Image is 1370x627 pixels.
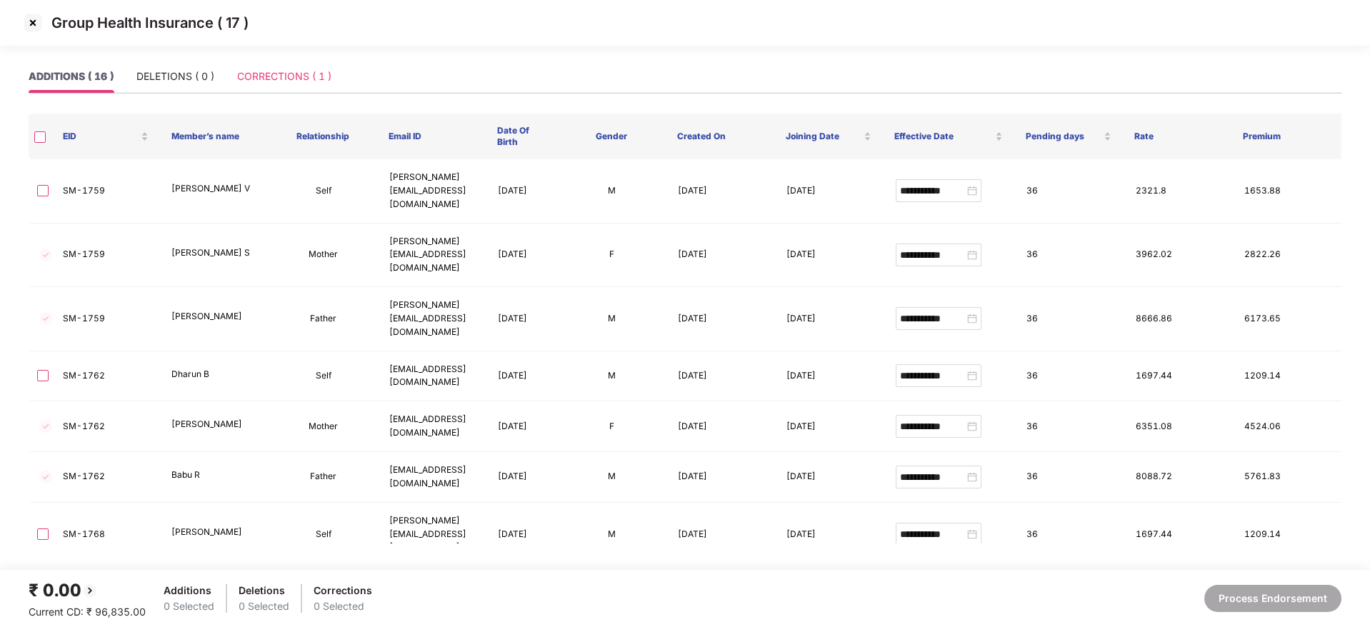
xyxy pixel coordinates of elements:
td: [EMAIL_ADDRESS][DOMAIN_NAME] [378,452,486,503]
td: SM-1762 [51,401,160,452]
td: [DATE] [775,401,884,452]
th: Date Of Birth [486,114,557,159]
td: [DATE] [775,224,884,288]
td: [EMAIL_ADDRESS][DOMAIN_NAME] [378,401,486,452]
td: 6351.08 [1124,401,1233,452]
img: svg+xml;base64,PHN2ZyBpZD0iVGljay0zMngzMiIgeG1sbnM9Imh0dHA6Ly93d3cudzMub3JnLzIwMDAvc3ZnIiB3aWR0aD... [37,310,54,327]
td: 8666.86 [1124,287,1233,351]
td: [DATE] [486,452,558,503]
td: [DATE] [486,159,558,224]
td: [DATE] [486,503,558,567]
p: [PERSON_NAME] V [171,182,257,196]
td: M [558,452,666,503]
td: [DATE] [666,224,775,288]
th: Pending days [1014,114,1123,159]
td: M [558,351,666,402]
td: 8088.72 [1124,452,1233,503]
td: [DATE] [775,159,884,224]
img: svg+xml;base64,PHN2ZyBpZD0iQ3Jvc3MtMzJ4MzIiIHhtbG5zPSJodHRwOi8vd3d3LnczLm9yZy8yMDAwL3N2ZyIgd2lkdG... [21,11,44,34]
img: svg+xml;base64,PHN2ZyBpZD0iQmFjay0yMHgyMCIgeG1sbnM9Imh0dHA6Ly93d3cudzMub3JnLzIwMDAvc3ZnIiB3aWR0aD... [81,582,99,599]
p: Dharun B [171,368,257,381]
td: SM-1759 [51,159,160,224]
p: Group Health Insurance ( 17 ) [51,14,249,31]
td: [DATE] [775,503,884,567]
td: SM-1768 [51,503,160,567]
td: [DATE] [666,351,775,402]
p: [PERSON_NAME] [171,526,257,539]
p: [PERSON_NAME] S [171,246,257,260]
td: 5761.83 [1233,452,1341,503]
th: Member’s name [160,114,269,159]
td: Father [269,452,377,503]
td: [PERSON_NAME][EMAIL_ADDRESS][DOMAIN_NAME] [378,224,486,288]
td: 36 [1015,224,1124,288]
p: [PERSON_NAME] [171,310,257,323]
td: 2321.8 [1124,159,1233,224]
th: Effective Date [883,114,1014,159]
div: Deletions [239,583,289,598]
th: Relationship [269,114,377,159]
img: svg+xml;base64,PHN2ZyBpZD0iVGljay0zMngzMiIgeG1sbnM9Imh0dHA6Ly93d3cudzMub3JnLzIwMDAvc3ZnIiB3aWR0aD... [37,468,54,486]
td: [DATE] [775,452,884,503]
div: ₹ 0.00 [29,577,146,604]
td: 3962.02 [1124,224,1233,288]
td: 36 [1015,287,1124,351]
td: Self [269,351,377,402]
span: Joining Date [786,131,861,142]
td: F [558,224,666,288]
div: ADDITIONS ( 16 ) [29,69,114,84]
td: [PERSON_NAME][EMAIL_ADDRESS][DOMAIN_NAME] [378,503,486,567]
td: M [558,287,666,351]
td: 1653.88 [1233,159,1341,224]
td: [DATE] [666,287,775,351]
td: [DATE] [666,503,775,567]
td: [DATE] [666,401,775,452]
td: [DATE] [775,351,884,402]
td: M [558,503,666,567]
td: [DATE] [486,351,558,402]
p: Babu R [171,468,257,482]
td: SM-1762 [51,452,160,503]
td: 36 [1015,351,1124,402]
td: [PERSON_NAME][EMAIL_ADDRESS][DOMAIN_NAME] [378,159,486,224]
td: M [558,159,666,224]
td: [EMAIL_ADDRESS][DOMAIN_NAME] [378,351,486,402]
td: SM-1762 [51,351,160,402]
td: 4524.06 [1233,401,1341,452]
td: [DATE] [486,401,558,452]
td: 36 [1015,503,1124,567]
th: Gender [557,114,666,159]
th: EID [51,114,160,159]
td: 2822.26 [1233,224,1341,288]
img: svg+xml;base64,PHN2ZyBpZD0iVGljay0zMngzMiIgeG1sbnM9Imh0dHA6Ly93d3cudzMub3JnLzIwMDAvc3ZnIiB3aWR0aD... [37,246,54,264]
span: Current CD: ₹ 96,835.00 [29,606,146,618]
th: Premium [1231,114,1340,159]
td: Self [269,159,377,224]
td: [DATE] [666,452,775,503]
div: Corrections [314,583,372,598]
td: 6173.65 [1233,287,1341,351]
td: 1209.14 [1233,351,1341,402]
td: SM-1759 [51,224,160,288]
div: 0 Selected [164,598,214,614]
td: 36 [1015,159,1124,224]
td: [DATE] [486,287,558,351]
div: Additions [164,583,214,598]
td: Mother [269,401,377,452]
th: Email ID [377,114,486,159]
td: 36 [1015,401,1124,452]
div: CORRECTIONS ( 1 ) [237,69,331,84]
td: 1697.44 [1124,351,1233,402]
td: 1209.14 [1233,503,1341,567]
td: Mother [269,224,377,288]
td: SM-1759 [51,287,160,351]
td: Father [269,287,377,351]
div: 0 Selected [239,598,289,614]
th: Joining Date [774,114,883,159]
td: [PERSON_NAME][EMAIL_ADDRESS][DOMAIN_NAME] [378,287,486,351]
div: 0 Selected [314,598,372,614]
span: Pending days [1026,131,1101,142]
td: 36 [1015,452,1124,503]
span: Effective Date [894,131,992,142]
span: EID [63,131,138,142]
